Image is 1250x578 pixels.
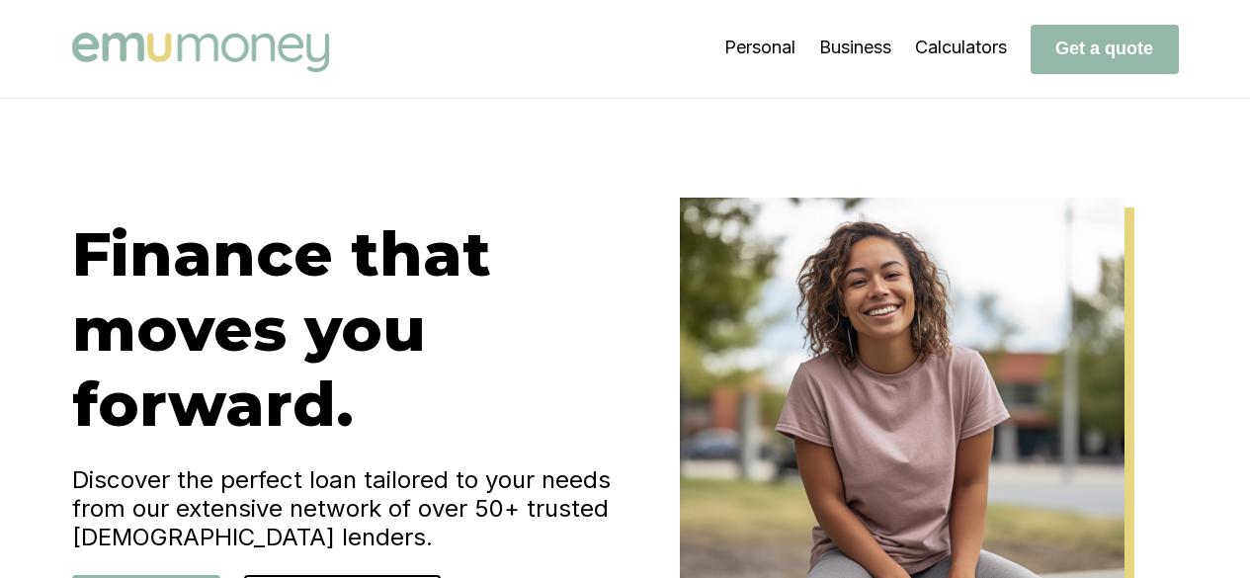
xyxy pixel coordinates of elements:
[72,33,329,72] img: Emu Money logo
[72,216,625,442] h1: Finance that moves you forward.
[1031,38,1179,58] a: Get a quote
[1031,25,1179,74] button: Get a quote
[72,465,625,551] h4: Discover the perfect loan tailored to your needs from our extensive network of over 50+ trusted [...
